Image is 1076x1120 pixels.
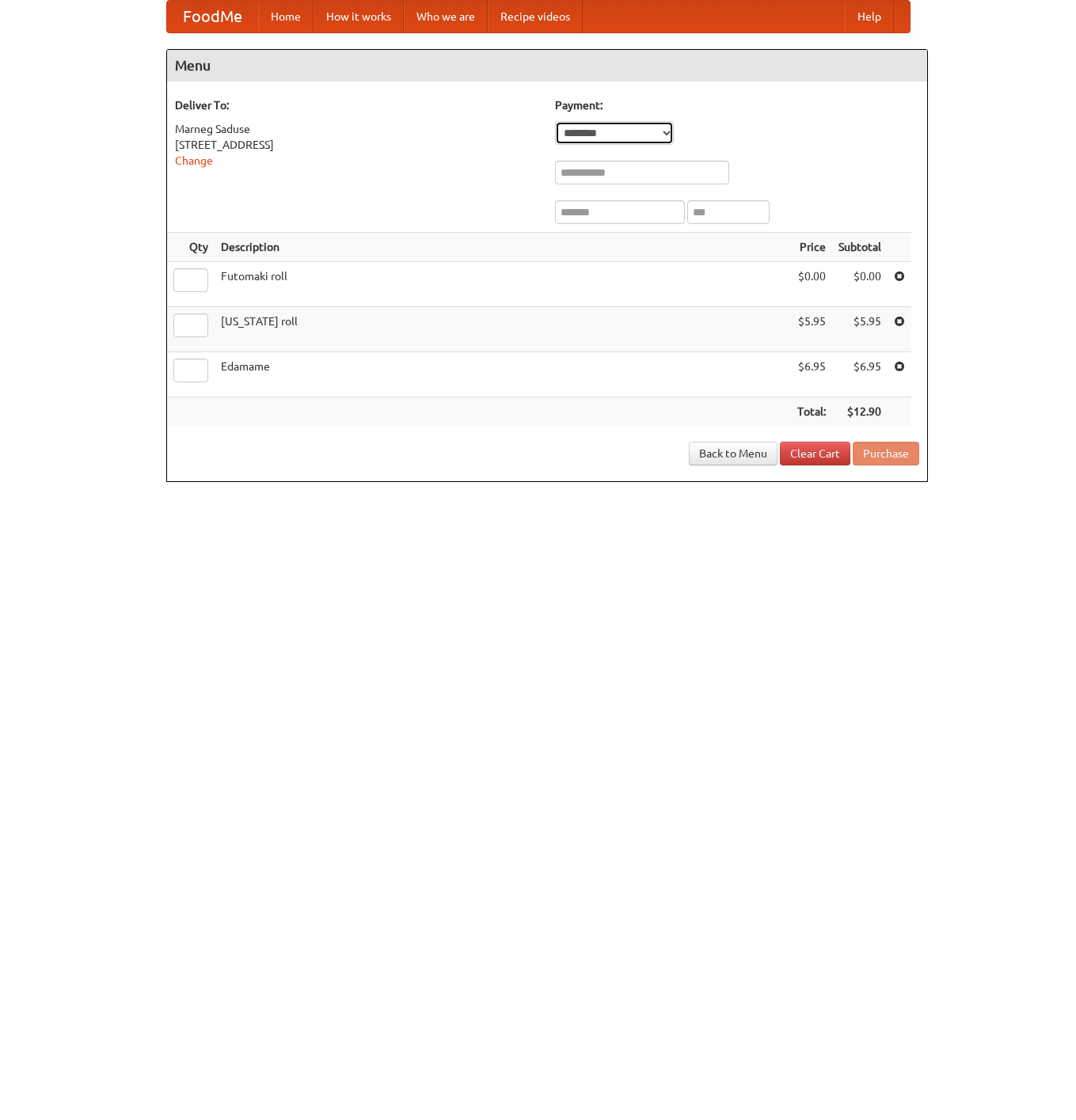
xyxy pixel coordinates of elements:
a: Clear Cart [780,442,850,465]
a: Change [175,154,213,167]
h4: Menu [167,50,927,82]
button: Purchase [853,442,919,465]
td: $0.00 [791,262,832,307]
a: Home [258,1,314,32]
a: Recipe videos [488,1,583,32]
th: Price [791,233,832,262]
th: Description [215,233,791,262]
td: Edamame [215,352,791,397]
a: How it works [314,1,404,32]
a: FoodMe [167,1,258,32]
td: [US_STATE] roll [215,307,791,352]
a: Back to Menu [689,442,778,465]
h5: Deliver To: [175,97,539,113]
a: Who we are [404,1,488,32]
th: $12.90 [832,397,888,427]
div: Marneg Saduse [175,121,539,137]
th: Total: [791,397,832,427]
td: $5.95 [832,307,888,352]
td: $6.95 [791,352,832,397]
h5: Payment: [555,97,919,113]
th: Qty [167,233,215,262]
div: [STREET_ADDRESS] [175,137,539,153]
td: $5.95 [791,307,832,352]
td: $6.95 [832,352,888,397]
th: Subtotal [832,233,888,262]
td: Futomaki roll [215,262,791,307]
td: $0.00 [832,262,888,307]
a: Help [845,1,894,32]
